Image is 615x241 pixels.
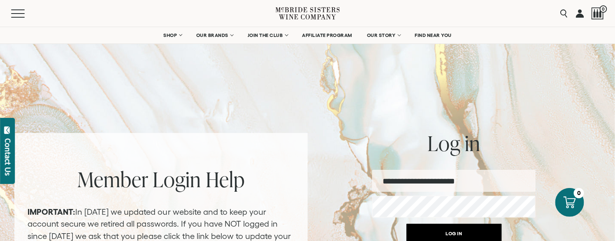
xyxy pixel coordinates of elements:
span: 0 [600,5,607,13]
div: 0 [574,188,584,198]
span: AFFILIATE PROGRAM [302,32,353,38]
span: SHOP [163,32,177,38]
strong: IMPORTANT: [28,207,75,216]
h2: Log in [372,133,536,154]
h2: Member Login Help [28,169,295,190]
div: Contact Us [4,138,12,176]
span: JOIN THE CLUB [248,32,283,38]
a: JOIN THE CLUB [242,27,293,44]
a: AFFILIATE PROGRAM [297,27,358,44]
a: FIND NEAR YOU [410,27,457,44]
span: FIND NEAR YOU [415,32,452,38]
span: OUR BRANDS [196,32,228,38]
a: SHOP [158,27,187,44]
a: OUR BRANDS [191,27,238,44]
span: OUR STORY [367,32,396,38]
a: OUR STORY [362,27,406,44]
button: Mobile Menu Trigger [11,9,41,18]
